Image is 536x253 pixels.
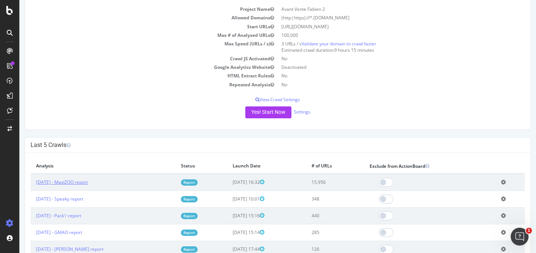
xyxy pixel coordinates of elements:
td: Google Analytics Website [11,63,258,71]
a: Report [162,179,178,186]
a: Report [162,213,178,219]
a: Report [162,246,178,253]
th: Status [156,158,207,174]
th: Exclude from ActionBoard [345,158,476,174]
td: Max Speed (URLs / s) [11,39,258,54]
td: 3 URLs / s Estimated crawl duration: [258,39,505,54]
a: Validate your domain to crawl faster [282,41,357,47]
iframe: Intercom live chat [511,228,529,246]
a: [DATE] - MaxiZOO report [17,179,68,185]
p: View Crawl Settings [11,96,505,103]
td: 100,000 [258,31,505,39]
td: Repeated Analysis [11,80,258,89]
td: 285 [287,224,345,241]
td: [URL][DOMAIN_NAME] [258,22,505,31]
td: No [258,80,505,89]
td: Max # of Analysed URLs [11,31,258,39]
td: Allowed Domains [11,13,258,22]
a: Report [162,196,178,202]
a: [DATE] - [PERSON_NAME] report [17,246,84,252]
td: Avant Vente Fabien 2 [258,5,505,13]
td: Start URLs [11,22,258,31]
a: [DATE] - Pack'r report [17,212,62,219]
span: 1 [526,228,532,234]
th: Launch Date [208,158,287,174]
td: 15,956 [287,174,345,191]
button: Yes! Start Now [226,106,272,118]
a: Settings [274,109,291,115]
span: [DATE] 15:16 [213,212,245,219]
td: HTML Extract Rules [11,71,258,80]
td: 440 [287,207,345,224]
td: No [258,54,505,63]
span: [DATE] 15:14 [213,229,245,236]
td: Crawl JS Activated [11,54,258,63]
td: 348 [287,190,345,207]
a: [DATE] - Speaky report [17,196,64,202]
a: Report [162,230,178,236]
a: [DATE] - GMAO report [17,229,63,236]
span: [DATE] 17:44 [213,246,245,252]
span: [DATE] 10:01 [213,196,245,202]
th: Analysis [11,158,156,174]
span: 9 hours 15 minutes [315,47,355,53]
td: No [258,71,505,80]
h4: Last 5 Crawls [11,141,505,149]
span: [DATE] 16:32 [213,179,245,185]
td: Project Name [11,5,258,13]
td: (http|https)://*.[DOMAIN_NAME] [258,13,505,22]
th: # of URLs [287,158,345,174]
td: Deactivated [258,63,505,71]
